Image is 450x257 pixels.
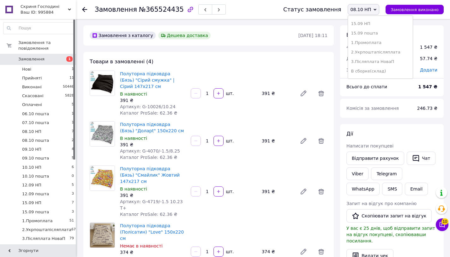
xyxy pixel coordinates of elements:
span: 1 [72,111,74,117]
span: 08.10 пошта [22,138,49,143]
li: 1.Промоплата [348,38,413,47]
span: Додати [420,67,437,72]
span: Замовлення та повідомлення [18,40,76,51]
span: Дії [346,131,353,137]
img: Полуторна підковдра (Полісатин) "Love" 150х220 см [90,223,115,248]
li: В сборке(склад) [348,66,413,76]
span: 10.10 пошта [22,173,49,179]
div: шт. [224,248,234,255]
span: 15.09 пошта [22,209,49,215]
span: 12.09 пошта [22,191,49,197]
div: 374 ₴ [120,249,186,255]
span: 08.10 НП [351,7,371,12]
span: 51 [69,218,74,224]
a: WhatsApp [346,183,380,195]
button: SMS [382,183,402,195]
span: 09.10 пошта [22,155,49,161]
time: [DATE] 18:11 [298,33,327,38]
span: Каталог ProSale: 62.36 ₴ [120,110,177,116]
span: 1.Промоплата [22,218,52,224]
b: 1 547 ₴ [418,84,437,89]
span: Артикул: G-4070/-1.5/8.25 [120,148,180,154]
div: 374 ₴ [259,247,295,256]
div: 391 ₴ [259,136,295,145]
span: 7 [72,129,74,135]
span: 50446 [63,84,74,90]
span: Замовлення [95,6,137,13]
span: Видалити [315,135,327,147]
span: 5 [72,102,74,108]
span: №365524435 [139,6,184,13]
span: Скриня Господині [21,4,68,9]
div: 391 ₴ [259,187,295,196]
span: Каталог ProSale: 62.36 ₴ [120,212,177,217]
span: 07.10 пошта [22,120,49,126]
span: Виконані [22,84,42,90]
a: Viber [346,167,369,180]
span: Написати покупцеві [346,143,393,148]
div: Статус замовлення [283,6,341,13]
div: 391 ₴ [259,89,295,98]
span: Комісія за замовлення [346,106,399,111]
button: Чат з покупцем10 [436,218,448,231]
span: Замовлення виконано [391,7,439,12]
img: Полуторна підковдра (Бязь) "Смайлик" Жовтий 147х217 см [90,166,115,191]
span: 1 [66,56,73,62]
div: Дешева доставка [158,32,211,39]
span: Знижка [346,67,364,72]
a: Редагувати [297,185,310,198]
span: Доставка [346,56,368,61]
div: 391 ₴ [120,192,186,198]
span: 246.73 ₴ [417,106,437,111]
span: 2.Укрпоштапісляплата [22,227,71,233]
span: 7 [72,200,74,206]
span: 06.10 пошта [22,111,49,117]
span: 3 [72,191,74,197]
a: Полуторна підковдра (Бязь) "Смайлик" Жовтий 147х217 см [120,166,180,184]
span: 6 [72,165,74,170]
button: Скопіювати запит на відгук [346,209,432,223]
span: Скасовані [22,93,44,99]
span: 08.10 НП [22,129,41,135]
button: Email [405,183,428,195]
span: 4 [72,147,74,152]
span: Артикул: G-4719/-1.5 10.23 Т+ [120,199,183,210]
input: Пошук [3,22,74,34]
span: Видалити [315,87,327,100]
span: В наявності [120,136,147,141]
a: Редагувати [297,87,310,100]
span: 1 [72,66,74,72]
span: Всього [346,32,364,38]
a: Telegram [371,167,402,180]
span: 3.Післяплата НоваП [22,236,65,241]
span: 4 товари [346,45,367,50]
div: 1 547 ₴ [420,44,437,50]
span: 09.10 НП [22,147,41,152]
a: Полуторна підковдра (Полісатин) "Love" 150х220 см [120,223,184,241]
a: Редагувати [297,135,310,147]
div: 391 ₴ [120,141,186,148]
span: 12.09 НП [22,182,41,188]
img: Полуторна підковдра (Бязь) "Сірий смужка" | Сірий 147х217 см [90,71,115,96]
li: 15.09 НП [348,19,413,28]
span: 10 [441,218,448,225]
li: 3.Післяплата НоваП [348,57,413,66]
button: Відправити рахунок [346,152,404,165]
li: 15.09 пошта [348,28,413,38]
span: Замовлення [18,56,45,62]
div: Замовлення з каталогу [90,32,156,39]
div: Повернутися назад [82,6,87,13]
span: В наявності [120,91,147,97]
span: Видалити [315,185,327,198]
span: Запит на відгук про компанію [346,201,417,206]
span: 3 [72,209,74,215]
a: Полуторна підковдра (Бязь) "Сірий смужка" | Сірий 147х217 см [120,71,175,89]
span: 0 [72,173,74,179]
img: Полуторна підковдра (Бязь) "Доларt" 150х220 см [90,122,115,146]
span: Немає в наявності [120,243,163,248]
button: Чат [407,152,435,165]
li: 2.Укрпоштапісляплата [348,47,413,57]
span: Каталог ProSale: 62.36 ₴ [120,155,177,160]
div: 57.74 ₴ [416,52,441,66]
span: 5 [72,155,74,161]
